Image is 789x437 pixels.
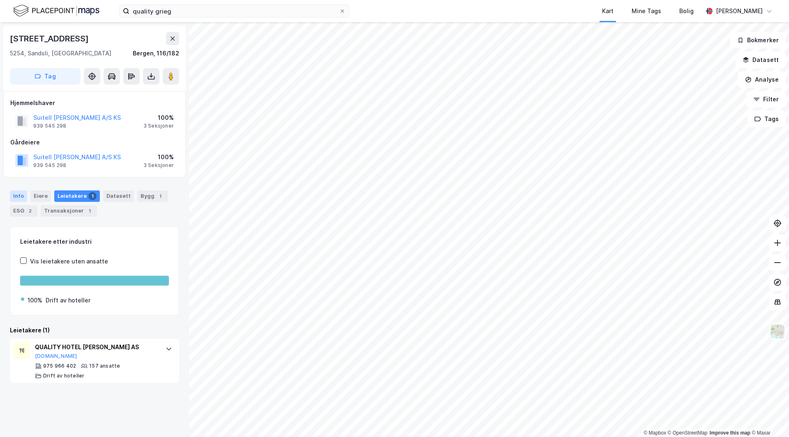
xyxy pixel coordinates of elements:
[10,137,179,147] div: Gårdeiere
[10,98,179,108] div: Hjemmelshaver
[10,32,90,45] div: [STREET_ADDRESS]
[33,123,66,129] div: 939 545 298
[137,190,168,202] div: Bygg
[35,342,157,352] div: QUALITY HOTEL [PERSON_NAME] AS
[770,324,785,339] img: Z
[103,190,134,202] div: Datasett
[54,190,100,202] div: Leietakere
[10,190,27,202] div: Info
[668,430,708,436] a: OpenStreetMap
[748,398,789,437] div: Kontrollprogram for chat
[28,295,42,305] div: 100%
[143,152,174,162] div: 100%
[679,6,694,16] div: Bolig
[644,430,666,436] a: Mapbox
[35,353,77,359] button: [DOMAIN_NAME]
[41,205,97,217] div: Transaksjoner
[43,363,76,369] div: 975 966 402
[632,6,661,16] div: Mine Tags
[30,190,51,202] div: Eiere
[10,48,111,58] div: 5254, Sandsli, [GEOGRAPHIC_DATA]
[46,295,90,305] div: Drift av hoteller
[13,4,99,18] img: logo.f888ab2527a4732fd821a326f86c7f29.svg
[736,52,786,68] button: Datasett
[85,207,94,215] div: 1
[710,430,750,436] a: Improve this map
[143,162,174,169] div: 3 Seksjoner
[746,91,786,108] button: Filter
[10,325,179,335] div: Leietakere (1)
[730,32,786,48] button: Bokmerker
[716,6,763,16] div: [PERSON_NAME]
[89,363,120,369] div: 157 ansatte
[20,237,169,247] div: Leietakere etter industri
[129,5,339,17] input: Søk på adresse, matrikkel, gårdeiere, leietakere eller personer
[30,256,108,266] div: Vis leietakere uten ansatte
[143,113,174,123] div: 100%
[33,162,66,169] div: 939 545 298
[88,192,97,200] div: 1
[43,373,84,379] div: Drift av hoteller
[602,6,614,16] div: Kart
[747,111,786,127] button: Tags
[156,192,164,200] div: 1
[10,68,81,85] button: Tag
[143,123,174,129] div: 3 Seksjoner
[738,71,786,88] button: Analyse
[133,48,179,58] div: Bergen, 116/182
[748,398,789,437] iframe: Chat Widget
[10,205,37,217] div: ESG
[26,207,34,215] div: 2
